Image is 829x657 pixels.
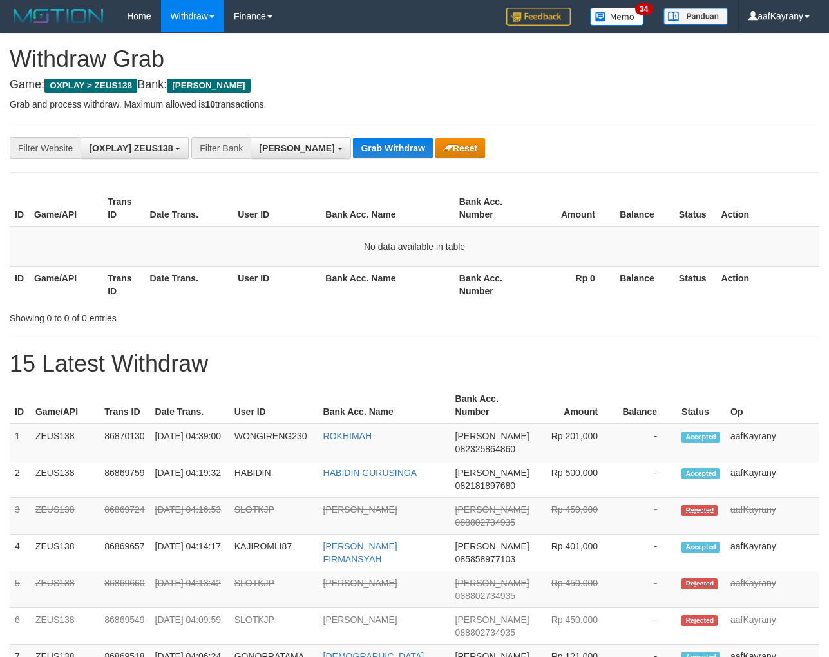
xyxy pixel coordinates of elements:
span: Copy 088802734935 to clipboard [455,591,515,601]
td: Rp 450,000 [535,571,617,608]
span: Copy 088802734935 to clipboard [455,627,515,638]
td: 2 [10,461,30,498]
th: Amount [527,190,615,227]
th: Trans ID [99,387,149,424]
td: - [617,461,676,498]
td: WONGIRENG230 [229,424,318,461]
th: Op [725,387,819,424]
span: Accepted [681,542,720,553]
th: Action [716,190,819,227]
th: Amount [535,387,617,424]
img: panduan.png [663,8,728,25]
th: Game/API [30,387,99,424]
td: 86869549 [99,608,149,645]
span: Rejected [681,615,718,626]
p: Grab and process withdraw. Maximum allowed is transactions. [10,98,819,111]
td: 86869724 [99,498,149,535]
th: ID [10,387,30,424]
td: [DATE] 04:14:17 [150,535,229,571]
td: SLOTKJP [229,571,318,608]
h4: Game: Bank: [10,79,819,91]
span: [PERSON_NAME] [455,614,529,625]
th: Status [674,266,716,303]
td: 86869759 [99,461,149,498]
span: Accepted [681,468,720,479]
th: Bank Acc. Number [454,266,528,303]
td: No data available in table [10,227,819,267]
span: [PERSON_NAME] [455,504,529,515]
td: ZEUS138 [30,498,99,535]
td: [DATE] 04:19:32 [150,461,229,498]
td: aafKayrany [725,608,819,645]
td: [DATE] 04:39:00 [150,424,229,461]
th: Bank Acc. Number [454,190,528,227]
td: - [617,498,676,535]
td: SLOTKJP [229,608,318,645]
span: [OXPLAY] ZEUS138 [89,143,173,153]
td: ZEUS138 [30,424,99,461]
img: MOTION_logo.png [10,6,108,26]
span: [PERSON_NAME] [455,578,529,588]
img: Feedback.jpg [506,8,571,26]
td: ZEUS138 [30,461,99,498]
span: [PERSON_NAME] [455,468,529,478]
td: 3 [10,498,30,535]
td: 86869657 [99,535,149,571]
span: Copy 082325864860 to clipboard [455,444,515,454]
a: [PERSON_NAME] FIRMANSYAH [323,541,397,564]
a: HABIDIN GURUSINGA [323,468,417,478]
td: - [617,535,676,571]
td: aafKayrany [725,461,819,498]
button: [PERSON_NAME] [251,137,350,159]
th: Bank Acc. Number [450,387,535,424]
button: [OXPLAY] ZEUS138 [81,137,189,159]
h1: 15 Latest Withdraw [10,351,819,377]
td: Rp 450,000 [535,498,617,535]
th: ID [10,266,29,303]
th: Bank Acc. Name [320,190,454,227]
td: KAJIROMLI87 [229,535,318,571]
td: aafKayrany [725,424,819,461]
th: User ID [233,190,320,227]
span: 34 [635,3,653,15]
div: Filter Website [10,137,81,159]
div: Showing 0 to 0 of 0 entries [10,307,336,325]
td: Rp 450,000 [535,608,617,645]
th: Rp 0 [527,266,615,303]
th: Status [676,387,725,424]
span: [PERSON_NAME] [259,143,334,153]
th: Status [674,190,716,227]
td: - [617,424,676,461]
td: 4 [10,535,30,571]
td: aafKayrany [725,498,819,535]
td: 86869660 [99,571,149,608]
td: ZEUS138 [30,571,99,608]
td: [DATE] 04:16:53 [150,498,229,535]
td: [DATE] 04:09:59 [150,608,229,645]
td: SLOTKJP [229,498,318,535]
td: [DATE] 04:13:42 [150,571,229,608]
span: [PERSON_NAME] [455,541,529,551]
th: Game/API [29,266,102,303]
img: Button%20Memo.svg [590,8,644,26]
td: aafKayrany [725,571,819,608]
span: Rejected [681,578,718,589]
td: ZEUS138 [30,535,99,571]
a: [PERSON_NAME] [323,614,397,625]
strong: 10 [205,99,215,110]
div: Filter Bank [191,137,251,159]
th: Game/API [29,190,102,227]
th: Trans ID [102,190,144,227]
span: Copy 085858977103 to clipboard [455,554,515,564]
td: Rp 401,000 [535,535,617,571]
td: 6 [10,608,30,645]
th: User ID [233,266,320,303]
a: ROKHIMAH [323,431,372,441]
th: Date Trans. [145,190,233,227]
td: 86870130 [99,424,149,461]
td: 5 [10,571,30,608]
td: Rp 500,000 [535,461,617,498]
button: Grab Withdraw [353,138,432,158]
td: ZEUS138 [30,608,99,645]
td: HABIDIN [229,461,318,498]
